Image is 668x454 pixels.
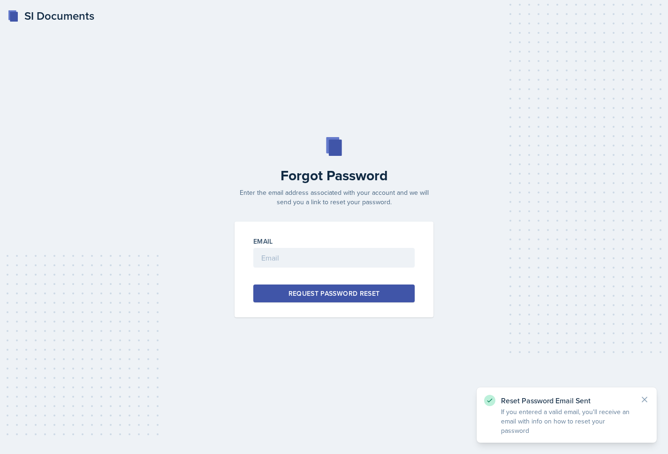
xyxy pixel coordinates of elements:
[229,188,439,207] p: Enter the email address associated with your account and we will send you a link to reset your pa...
[253,285,415,302] button: Request Password Reset
[501,396,632,405] p: Reset Password Email Sent
[501,407,632,435] p: If you entered a valid email, you'll receive an email with info on how to reset your password
[288,289,380,298] div: Request Password Reset
[229,167,439,184] h2: Forgot Password
[253,248,415,268] input: Email
[253,237,273,246] label: Email
[8,8,94,24] a: SI Documents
